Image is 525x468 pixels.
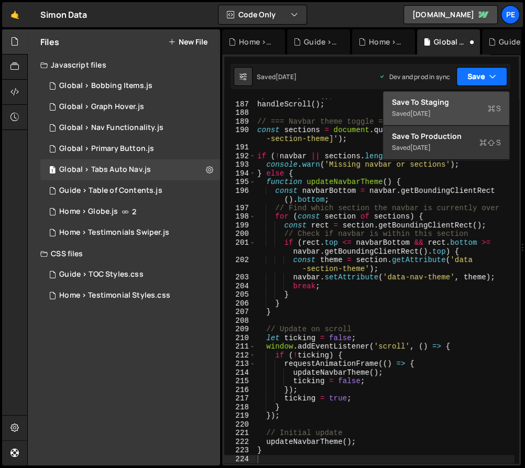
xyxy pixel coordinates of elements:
[59,291,170,300] div: Home > Testimonial Styles.css
[40,8,87,21] div: Simon Data
[224,282,256,291] div: 204
[40,159,220,180] div: 16753/46062.js
[49,167,56,175] span: 1
[224,238,256,256] div: 201
[224,386,256,395] div: 216
[479,137,501,148] span: S
[257,72,297,81] div: Saved
[384,126,509,160] button: Save to ProductionS Saved[DATE]
[224,403,256,412] div: 218
[224,273,256,282] div: 203
[59,228,169,237] div: Home > Testimonials Swiper.js
[224,351,256,360] div: 212
[224,126,256,143] div: 190
[40,201,220,222] div: 16753/46016.js
[239,37,272,47] div: Home > Testimonial Styles.css
[488,103,501,114] span: S
[410,109,431,118] div: [DATE]
[224,221,256,230] div: 199
[224,420,256,429] div: 220
[369,37,402,47] div: Home > Testimonials Swiper.js
[224,299,256,308] div: 206
[224,230,256,238] div: 200
[392,107,501,120] div: Saved
[132,208,136,216] span: 2
[224,317,256,325] div: 208
[501,5,520,24] a: Pe
[224,446,256,455] div: 223
[224,178,256,187] div: 195
[304,37,337,47] div: Guide > TOC Styles.css
[59,123,163,133] div: Global > Nav Functionality.js
[224,152,256,161] div: 192
[2,2,28,27] a: 🤙
[224,429,256,438] div: 221
[384,92,509,126] button: Save to StagingS Saved[DATE]
[40,75,220,96] div: 16753/46060.js
[59,207,118,216] div: Home > Globe.js
[59,81,152,91] div: Global > Bobbing Items.js
[224,360,256,368] div: 213
[392,97,501,107] div: Save to Staging
[224,377,256,386] div: 215
[224,290,256,299] div: 205
[224,394,256,403] div: 217
[224,325,256,334] div: 209
[224,100,256,109] div: 187
[40,180,220,201] div: 16753/46418.js
[224,204,256,213] div: 197
[59,144,154,154] div: Global > Primary Button.js
[59,270,144,279] div: Guide > TOC Styles.css
[40,138,220,159] div: 16753/45990.js
[456,67,507,86] button: Save
[224,334,256,343] div: 210
[40,222,220,243] div: 16753/45792.js
[392,142,501,154] div: Saved
[224,368,256,377] div: 214
[410,143,431,152] div: [DATE]
[40,285,220,306] div: 16753/45793.css
[276,72,297,81] div: [DATE]
[40,96,220,117] div: 16753/45758.js
[224,143,256,152] div: 191
[379,72,450,81] div: Dev and prod in sync
[224,411,256,420] div: 219
[224,117,256,126] div: 189
[218,5,307,24] button: Code Only
[40,117,220,138] div: 16753/46225.js
[40,264,220,285] div: 16753/46419.css
[59,102,144,112] div: Global > Graph Hover.js
[434,37,467,47] div: Global > Tabs Auto Nav.js
[224,342,256,351] div: 211
[403,5,498,24] a: [DOMAIN_NAME]
[224,256,256,273] div: 202
[224,438,256,447] div: 222
[224,160,256,169] div: 193
[224,455,256,464] div: 224
[224,169,256,178] div: 194
[28,243,220,264] div: CSS files
[28,55,220,75] div: Javascript files
[224,212,256,221] div: 198
[224,108,256,117] div: 188
[168,38,207,46] button: New File
[59,165,151,175] div: Global > Tabs Auto Nav.js
[224,308,256,317] div: 207
[224,187,256,204] div: 196
[392,131,501,142] div: Save to Production
[59,186,162,195] div: Guide > Table of Contents.js
[40,36,59,48] h2: Files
